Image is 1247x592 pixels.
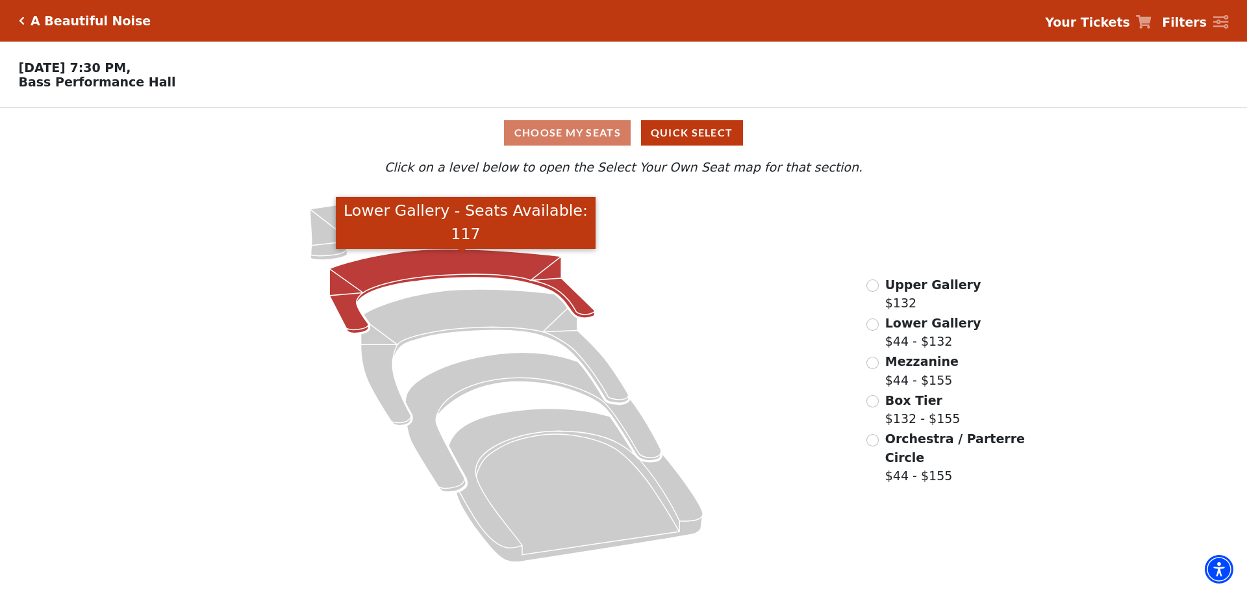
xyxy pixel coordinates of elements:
a: Click here to go back to filters [19,16,25,25]
label: $44 - $132 [885,314,981,351]
label: $44 - $155 [885,352,959,389]
strong: Filters [1162,15,1207,29]
span: Lower Gallery [885,316,981,330]
span: Orchestra / Parterre Circle [885,431,1025,465]
div: Lower Gallery - Seats Available: 117 [336,197,596,250]
input: Orchestra / Parterre Circle$44 - $155 [866,434,879,446]
path: Lower Gallery - Seats Available: 117 [330,249,596,333]
span: Box Tier [885,393,942,407]
input: Mezzanine$44 - $155 [866,357,879,369]
a: Filters [1162,13,1228,32]
label: $44 - $155 [885,430,1027,485]
span: Mezzanine [885,354,959,368]
p: Click on a level below to open the Select Your Own Seat map for that section. [165,158,1082,177]
a: Your Tickets [1045,13,1152,32]
label: $132 - $155 [885,391,961,428]
button: Quick Select [641,120,743,146]
h5: A Beautiful Noise [31,14,151,29]
input: Box Tier$132 - $155 [866,395,879,407]
label: $132 [885,276,981,313]
input: Lower Gallery$44 - $132 [866,318,879,331]
div: Accessibility Menu [1205,555,1233,584]
span: Upper Gallery [885,277,981,292]
path: Orchestra / Parterre Circle - Seats Available: 32 [449,409,703,562]
input: Upper Gallery$132 [866,279,879,292]
strong: Your Tickets [1045,15,1130,29]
